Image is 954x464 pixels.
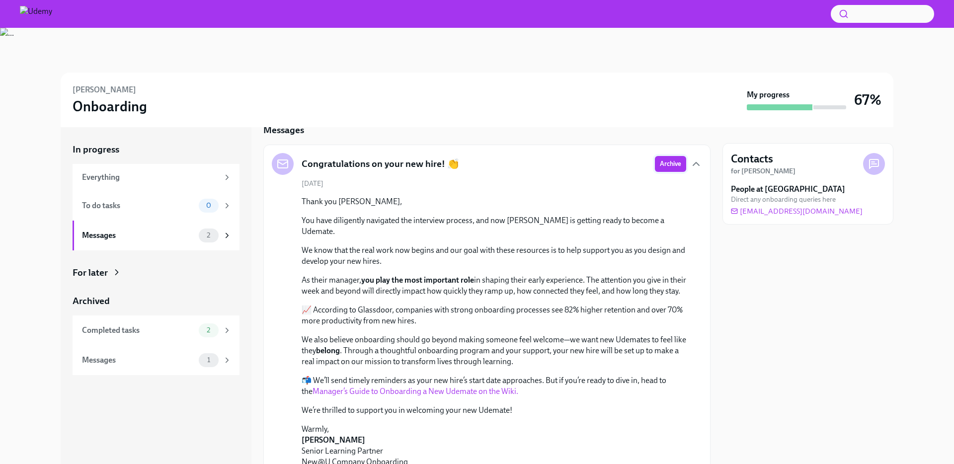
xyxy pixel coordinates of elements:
button: Archive [655,156,686,172]
p: We’re thrilled to support you in welcoming your new Udemate! [302,405,686,416]
strong: My progress [747,89,790,100]
a: In progress [73,143,239,156]
span: 0 [200,202,217,209]
strong: you play the most important role [361,275,474,285]
a: Archived [73,295,239,308]
strong: belong [316,346,340,355]
h3: Onboarding [73,97,147,115]
a: Manager’s Guide to Onboarding a New Udemate on the Wiki. [313,387,518,396]
div: Completed tasks [82,325,195,336]
span: 2 [201,326,216,334]
h5: Congratulations on your new hire! 👏 [302,157,459,170]
p: 📬 We’ll send timely reminders as your new hire’s start date approaches. But if you’re ready to di... [302,375,686,397]
strong: People at [GEOGRAPHIC_DATA] [731,184,845,195]
div: For later [73,266,108,279]
div: Messages [82,355,195,366]
a: Completed tasks2 [73,315,239,345]
img: Udemy [20,6,52,22]
div: Messages [82,230,195,241]
div: To do tasks [82,200,195,211]
a: For later [73,266,239,279]
span: Archive [660,159,681,169]
p: Thank you [PERSON_NAME], [302,196,686,207]
h6: [PERSON_NAME] [73,84,136,95]
strong: [PERSON_NAME] [302,435,365,445]
p: You have diligently navigated the interview process, and now [PERSON_NAME] is getting ready to be... [302,215,686,237]
span: 1 [201,356,216,364]
a: [EMAIL_ADDRESS][DOMAIN_NAME] [731,206,863,216]
a: Messages2 [73,221,239,250]
span: Direct any onboarding queries here [731,195,836,204]
h4: Contacts [731,152,773,166]
h5: Messages [263,124,304,137]
p: As their manager, in shaping their early experience. The attention you give in their week and bey... [302,275,686,297]
p: We also believe onboarding should go beyond making someone feel welcome—we want new Udemates to f... [302,334,686,367]
a: Everything [73,164,239,191]
span: 2 [201,232,216,239]
p: 📈 According to Glassdoor, companies with strong onboarding processes see 82% higher retention and... [302,305,686,326]
strong: for [PERSON_NAME] [731,167,795,175]
a: To do tasks0 [73,191,239,221]
p: We know that the real work now begins and our goal with these resources is to help support you as... [302,245,686,267]
a: Messages1 [73,345,239,375]
span: [DATE] [302,179,323,188]
div: Everything [82,172,219,183]
h3: 67% [854,91,881,109]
